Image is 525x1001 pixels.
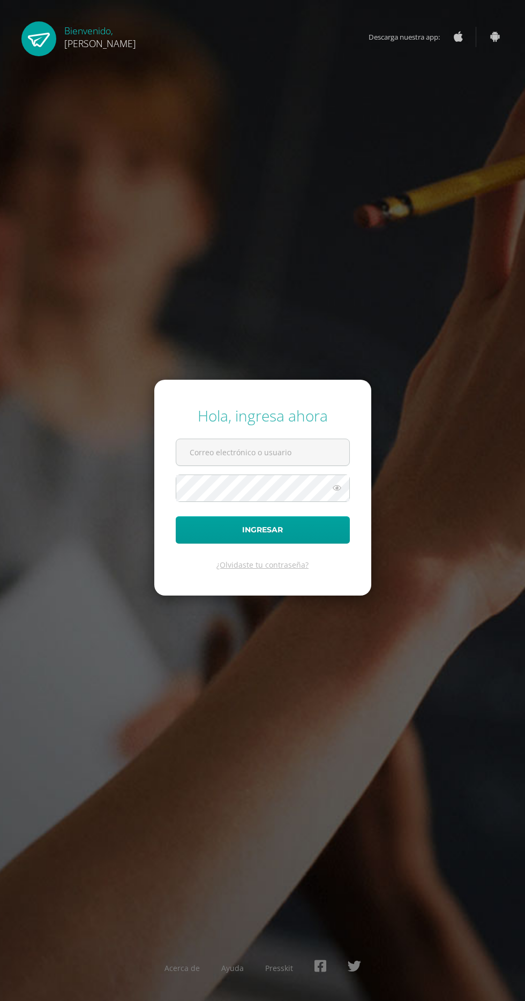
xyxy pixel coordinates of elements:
[369,27,451,47] span: Descarga nuestra app:
[64,37,136,50] span: [PERSON_NAME]
[176,516,350,544] button: Ingresar
[221,963,244,973] a: Ayuda
[176,439,349,465] input: Correo electrónico o usuario
[176,405,350,426] div: Hola, ingresa ahora
[265,963,293,973] a: Presskit
[64,21,136,50] div: Bienvenido,
[216,560,309,570] a: ¿Olvidaste tu contraseña?
[164,963,200,973] a: Acerca de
